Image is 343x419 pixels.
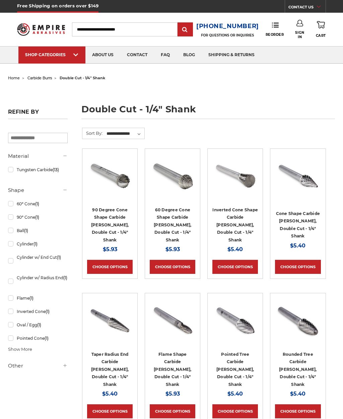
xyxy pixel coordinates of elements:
[35,215,39,220] span: (1)
[227,391,243,397] span: $5.40
[57,255,61,260] span: (1)
[8,306,68,317] a: Inverted Cone
[8,346,32,353] span: Show More
[266,32,284,37] span: Reorder
[87,260,133,274] a: Choose Options
[8,319,68,331] a: Oval / Egg
[165,246,180,252] span: $5.93
[27,76,52,80] a: carbide burrs
[179,23,192,36] input: Submit
[17,20,65,39] img: Empire Abrasives
[275,404,321,418] a: Choose Options
[212,404,258,418] a: Choose Options
[103,246,117,252] span: $5.93
[8,225,68,236] a: Ball
[91,352,129,387] a: Taper Radius End Carbide [PERSON_NAME], Double Cut - 1/4" Shank
[63,275,67,280] span: (1)
[87,298,133,343] img: Taper with radius end carbide bur 1/4" shank
[8,198,68,210] a: 60° Cone
[8,332,68,344] a: Pointed Cone
[276,211,320,239] a: Cone Shape Carbide [PERSON_NAME], Double Cut - 1/4" Shank
[8,109,68,119] h5: Refine by
[8,164,68,176] a: Tungsten Carbide
[150,298,195,343] img: Flame shape carbide bur 1/4" shank
[216,352,254,387] a: Pointed Tree Carbide [PERSON_NAME], Double Cut - 1/4" Shank
[8,76,20,80] a: home
[290,242,305,249] span: $5.40
[35,201,39,206] span: (1)
[165,391,180,397] span: $5.93
[87,153,133,199] img: SK-3 90 degree cone shape carbide burr 1/4" shank
[87,404,133,418] a: Choose Options
[266,22,284,36] a: Reorder
[288,3,326,13] a: CONTACT US
[154,352,192,387] a: Flame Shape Carbide [PERSON_NAME], Double Cut - 1/4" Shank
[150,260,195,274] a: Choose Options
[8,152,68,160] h5: Material
[154,46,177,64] a: faq
[120,46,154,64] a: contact
[37,322,41,327] span: (1)
[275,298,321,343] img: rounded tree shape carbide bur 1/4" shank
[316,20,326,39] a: Cart
[53,167,59,172] span: (13)
[85,46,120,64] a: about us
[106,129,144,139] select: Sort By:
[46,309,50,314] span: (1)
[316,33,326,38] span: Cart
[8,238,68,250] a: Cylinder
[196,21,259,31] a: [PHONE_NUMBER]
[24,228,28,233] span: (1)
[212,207,258,242] a: Inverted Cone Shape Carbide [PERSON_NAME], Double Cut - 1/4" Shank
[91,207,129,242] a: 90 Degree Cone Shape Carbide [PERSON_NAME], Double Cut - 1/4" Shank
[212,260,258,274] a: Choose Options
[150,153,195,199] img: SJ-3 60 degree cone shape carbide burr 1/4" shank
[8,292,68,304] a: Flame
[279,352,317,387] a: Rounded Tree Carbide [PERSON_NAME], Double Cut - 1/4" Shank
[8,211,68,223] a: 90° Cone
[8,251,68,270] a: Cylinder w/ End Cut
[82,128,102,138] label: Sort By:
[290,391,305,397] span: $5.40
[177,46,202,64] a: blog
[202,46,261,64] a: shipping & returns
[8,362,68,370] h5: Other
[60,76,105,80] span: double cut - 1/4" shank
[212,153,258,199] img: SN-3 inverted cone shape carbide burr 1/4" shank
[8,186,68,194] h5: Shape
[81,105,335,119] h1: double cut - 1/4" shank
[227,246,243,252] span: $5.40
[196,33,259,37] p: FOR QUESTIONS OR INQUIRIES
[275,153,321,199] img: SM-4 pointed cone shape carbide burr 1/4" shank
[293,30,307,39] span: Sign In
[154,207,192,242] a: 60 Degree Cone Shape Carbide [PERSON_NAME], Double Cut - 1/4" Shank
[8,272,68,291] a: Cylinder w/ Radius End
[212,298,258,343] img: SG-3 pointed tree shape carbide burr 1/4" shank
[25,52,79,57] div: SHOP CATEGORIES
[150,404,195,418] a: Choose Options
[102,391,118,397] span: $5.40
[33,241,38,246] span: (1)
[275,260,321,274] a: Choose Options
[45,336,49,341] span: (1)
[29,296,33,301] span: (1)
